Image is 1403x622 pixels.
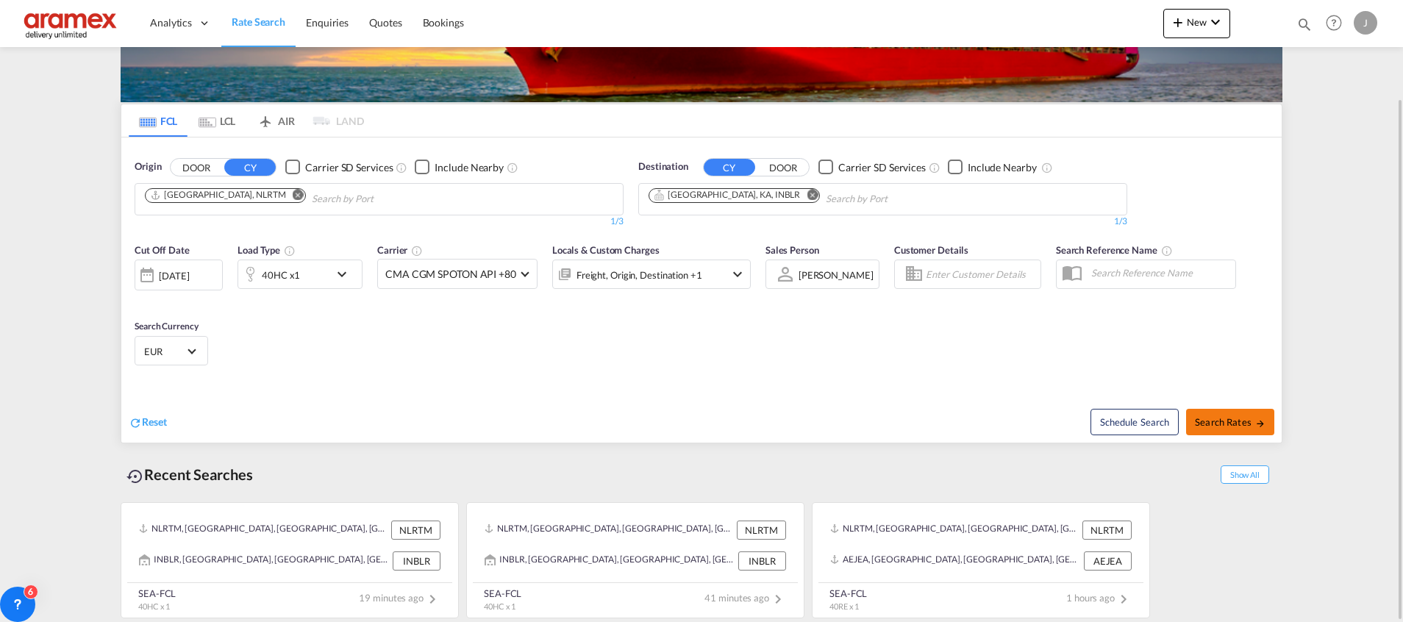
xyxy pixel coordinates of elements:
div: OriginDOOR CY Checkbox No InkUnchecked: Search for CY (Container Yard) services for all selected ... [121,137,1282,443]
input: Chips input. [826,187,965,211]
span: Carrier [377,244,423,256]
div: AEJEA, Jebel Ali, United Arab Emirates, Middle East, Middle East [830,551,1080,571]
span: Quotes [369,16,401,29]
div: Freight Origin Destination Factory Stuffing [576,265,702,285]
span: Load Type [238,244,296,256]
div: Rotterdam, NLRTM [150,189,286,201]
div: icon-refreshReset [129,415,167,431]
span: Reset [142,415,167,428]
div: 40HC x1icon-chevron-down [238,260,363,289]
recent-search-card: NLRTM, [GEOGRAPHIC_DATA], [GEOGRAPHIC_DATA], [GEOGRAPHIC_DATA], [GEOGRAPHIC_DATA] NLRTMINBLR, [GE... [121,502,459,618]
span: 1 hours ago [1066,592,1132,604]
div: INBLR [393,551,440,571]
md-icon: icon-airplane [257,112,274,124]
div: icon-magnify [1296,16,1313,38]
md-checkbox: Checkbox No Ink [415,160,504,175]
md-icon: icon-backup-restore [126,468,144,485]
span: 40HC x 1 [484,601,515,611]
div: INBLR, Bangalore, KA, India, Indian Subcontinent, Asia Pacific [485,551,735,571]
md-datepicker: Select [135,289,146,309]
div: SEA-FCL [484,587,521,600]
div: Bangalore, KA, INBLR [654,189,800,201]
div: Press delete to remove this chip. [150,189,289,201]
div: INBLR [738,551,786,571]
button: CY [704,159,755,176]
recent-search-card: NLRTM, [GEOGRAPHIC_DATA], [GEOGRAPHIC_DATA], [GEOGRAPHIC_DATA], [GEOGRAPHIC_DATA] NLRTMINBLR, [GE... [466,502,804,618]
span: 40HC x 1 [138,601,170,611]
span: Enquiries [306,16,349,29]
div: AEJEA [1084,551,1132,571]
span: New [1169,16,1224,28]
md-select: Select Currency: € EUREuro [143,340,200,362]
span: 41 minutes ago [704,592,787,604]
md-pagination-wrapper: Use the left and right arrow keys to navigate between tabs [129,104,364,137]
md-icon: Unchecked: Search for CY (Container Yard) services for all selected carriers.Checked : Search for... [396,162,407,174]
button: Note: By default Schedule search will only considerorigin ports, destination ports and cut off da... [1090,409,1179,435]
span: 19 minutes ago [359,592,441,604]
div: [DATE] [159,269,189,282]
div: Carrier SD Services [838,160,926,175]
md-icon: icon-chevron-down [1207,13,1224,31]
md-tab-item: FCL [129,104,188,137]
span: Analytics [150,15,192,30]
div: Help [1321,10,1354,37]
md-icon: icon-arrow-right [1255,418,1265,429]
span: Search Currency [135,321,199,332]
md-tab-item: AIR [246,104,305,137]
span: Bookings [423,16,464,29]
button: Search Ratesicon-arrow-right [1186,409,1274,435]
div: Press delete to remove this chip. [654,189,803,201]
span: Search Reference Name [1056,244,1173,256]
span: Origin [135,160,161,174]
span: Show All [1221,465,1269,484]
span: Help [1321,10,1346,35]
input: Chips input. [312,187,451,211]
md-checkbox: Checkbox No Ink [818,160,926,175]
div: Include Nearby [968,160,1037,175]
recent-search-card: NLRTM, [GEOGRAPHIC_DATA], [GEOGRAPHIC_DATA], [GEOGRAPHIC_DATA], [GEOGRAPHIC_DATA] NLRTMAEJEA, [GE... [812,502,1150,618]
div: Recent Searches [121,458,259,491]
span: Destination [638,160,688,174]
div: Include Nearby [435,160,504,175]
button: CY [224,159,276,176]
div: NLRTM [391,521,440,540]
div: [PERSON_NAME] [799,269,874,281]
md-icon: icon-chevron-right [424,590,441,608]
md-icon: icon-refresh [129,416,142,429]
div: [DATE] [135,260,223,290]
md-checkbox: Checkbox No Ink [285,160,393,175]
span: 40RE x 1 [829,601,859,611]
md-chips-wrap: Chips container. Use arrow keys to select chips. [646,184,971,211]
button: Remove [283,189,305,204]
div: 1/3 [135,215,624,228]
button: icon-plus 400-fgNewicon-chevron-down [1163,9,1230,38]
button: Remove [797,189,819,204]
div: 1/3 [638,215,1127,228]
span: Sales Person [765,244,819,256]
img: dca169e0c7e311edbe1137055cab269e.png [22,7,121,40]
md-icon: The selected Trucker/Carrierwill be displayed in the rate results If the rates are from another f... [411,245,423,257]
div: SEA-FCL [138,587,176,600]
md-checkbox: Checkbox No Ink [948,160,1037,175]
div: Carrier SD Services [305,160,393,175]
md-icon: icon-chevron-down [729,265,746,283]
button: DOOR [171,159,222,176]
md-icon: icon-chevron-right [769,590,787,608]
md-icon: icon-chevron-down [333,265,358,283]
span: CMA CGM SPOTON API +80 [385,267,516,282]
span: EUR [144,345,185,358]
span: Locals & Custom Charges [552,244,660,256]
md-icon: Your search will be saved by the below given name [1161,245,1173,257]
button: DOOR [757,159,809,176]
div: J [1354,11,1377,35]
span: Customer Details [894,244,968,256]
div: Freight Origin Destination Factory Stuffingicon-chevron-down [552,260,751,289]
div: NLRTM [1082,521,1132,540]
md-icon: Unchecked: Ignores neighbouring ports when fetching rates.Checked : Includes neighbouring ports w... [507,162,518,174]
md-tab-item: LCL [188,104,246,137]
span: Rate Search [232,15,285,28]
md-icon: icon-chevron-right [1115,590,1132,608]
div: NLRTM, Rotterdam, Netherlands, Western Europe, Europe [830,521,1079,540]
md-icon: Unchecked: Search for CY (Container Yard) services for all selected carriers.Checked : Search for... [929,162,940,174]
